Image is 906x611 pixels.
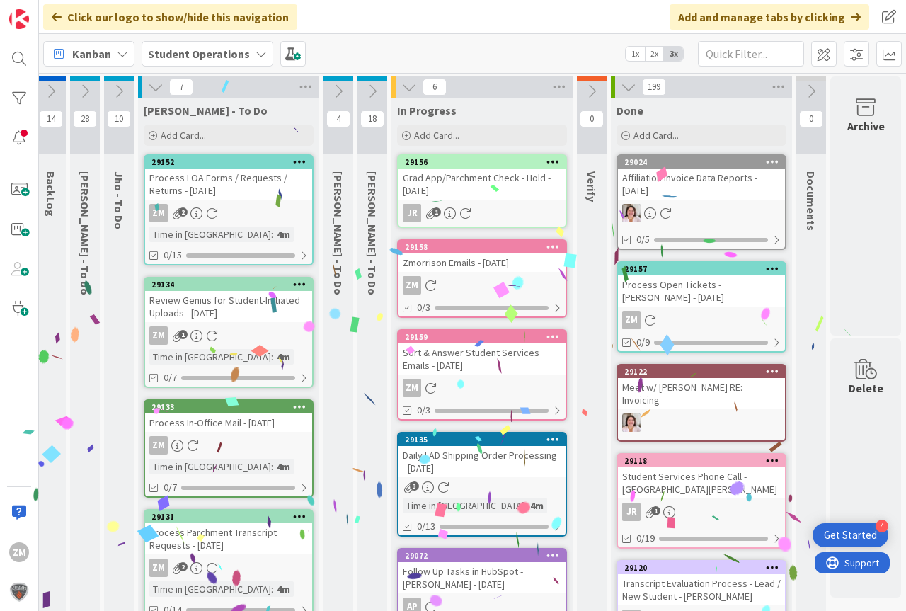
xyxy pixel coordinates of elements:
[398,253,566,272] div: Zmorrison Emails - [DATE]
[636,531,655,546] span: 0/19
[145,523,312,554] div: Process Parchment Transcript Requests - [DATE]
[622,413,641,432] img: EW
[804,171,818,231] span: Documents
[398,343,566,375] div: Sort & Answer Student Services Emails - [DATE]
[849,379,883,396] div: Delete
[618,561,785,574] div: 29120
[145,278,312,322] div: 29134Review Genius for Student-Initiated Uploads - [DATE]
[403,498,524,513] div: Time in [GEOGRAPHIC_DATA]
[397,103,457,118] span: In Progress
[151,157,312,167] div: 29152
[145,413,312,432] div: Process In-Office Mail - [DATE]
[271,581,273,597] span: :
[9,542,29,562] div: ZM
[161,129,206,142] span: Add Card...
[624,157,785,167] div: 29024
[618,574,785,605] div: Transcript Evaluation Process - Lead / New Student - [PERSON_NAME]
[618,455,785,467] div: 29118
[670,4,869,30] div: Add and manage tabs by clicking
[271,227,273,242] span: :
[44,171,58,217] span: BackLog
[642,79,666,96] span: 199
[847,118,885,135] div: Archive
[624,563,785,573] div: 29120
[398,156,566,169] div: 29156
[876,520,888,532] div: 4
[149,204,168,222] div: ZM
[149,326,168,345] div: ZM
[527,498,547,513] div: 4m
[417,300,430,315] span: 0/3
[398,433,566,477] div: 29135Daily LAD Shipping Order Processing - [DATE]
[799,110,823,127] span: 0
[39,110,63,127] span: 14
[645,47,664,61] span: 2x
[149,581,271,597] div: Time in [GEOGRAPHIC_DATA]
[145,278,312,291] div: 29134
[360,110,384,127] span: 18
[9,9,29,29] img: Visit kanbanzone.com
[151,402,312,412] div: 29133
[398,241,566,253] div: 29158
[813,523,888,547] div: Open Get Started checklist, remaining modules: 4
[423,79,447,96] span: 6
[624,367,785,377] div: 29122
[43,4,297,30] div: Click our logo to show/hide this navigation
[405,242,566,252] div: 29158
[618,413,785,432] div: EW
[626,47,645,61] span: 1x
[145,156,312,200] div: 29152Process LOA Forms / Requests / Returns - [DATE]
[145,401,312,432] div: 29133Process In-Office Mail - [DATE]
[636,232,650,247] span: 0/5
[398,276,566,295] div: ZM
[326,110,350,127] span: 4
[622,503,641,521] div: JR
[398,549,566,562] div: 29072
[148,47,250,61] b: Student Operations
[403,276,421,295] div: ZM
[698,41,804,67] input: Quick Filter...
[145,204,312,222] div: ZM
[145,291,312,322] div: Review Genius for Student-Initiated Uploads - [DATE]
[618,503,785,521] div: JR
[365,171,379,295] span: Amanda - To Do
[149,227,271,242] div: Time in [GEOGRAPHIC_DATA]
[618,263,785,275] div: 29157
[398,433,566,446] div: 29135
[144,103,268,118] span: Zaida - To Do
[618,365,785,378] div: 29122
[618,378,785,409] div: Meet w/ [PERSON_NAME] RE: Invoicing
[618,156,785,169] div: 29024
[273,227,294,242] div: 4m
[618,455,785,498] div: 29118Student Services Phone Call - [GEOGRAPHIC_DATA][PERSON_NAME]
[164,370,177,385] span: 0/7
[403,204,421,222] div: JR
[398,379,566,397] div: ZM
[824,528,877,542] div: Get Started
[624,264,785,274] div: 29157
[273,581,294,597] div: 4m
[618,365,785,409] div: 29122Meet w/ [PERSON_NAME] RE: Invoicing
[405,435,566,445] div: 29135
[398,156,566,200] div: 29156Grad App/Parchment Check - Hold - [DATE]
[73,110,97,127] span: 28
[178,330,188,339] span: 1
[72,45,111,62] span: Kanban
[622,311,641,329] div: ZM
[618,156,785,200] div: 29024Affiliation Invoice Data Reports - [DATE]
[145,401,312,413] div: 29133
[149,559,168,577] div: ZM
[617,103,643,118] span: Done
[398,241,566,272] div: 29158Zmorrison Emails - [DATE]
[398,331,566,343] div: 29159
[403,379,421,397] div: ZM
[651,506,660,515] span: 1
[417,403,430,418] span: 0/3
[618,263,785,307] div: 29157Process Open Tickets - [PERSON_NAME] - [DATE]
[398,446,566,477] div: Daily LAD Shipping Order Processing - [DATE]
[30,2,64,19] span: Support
[580,110,604,127] span: 0
[145,510,312,554] div: 29131Process Parchment Transcript Requests - [DATE]
[164,248,182,263] span: 0/15
[145,436,312,455] div: ZM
